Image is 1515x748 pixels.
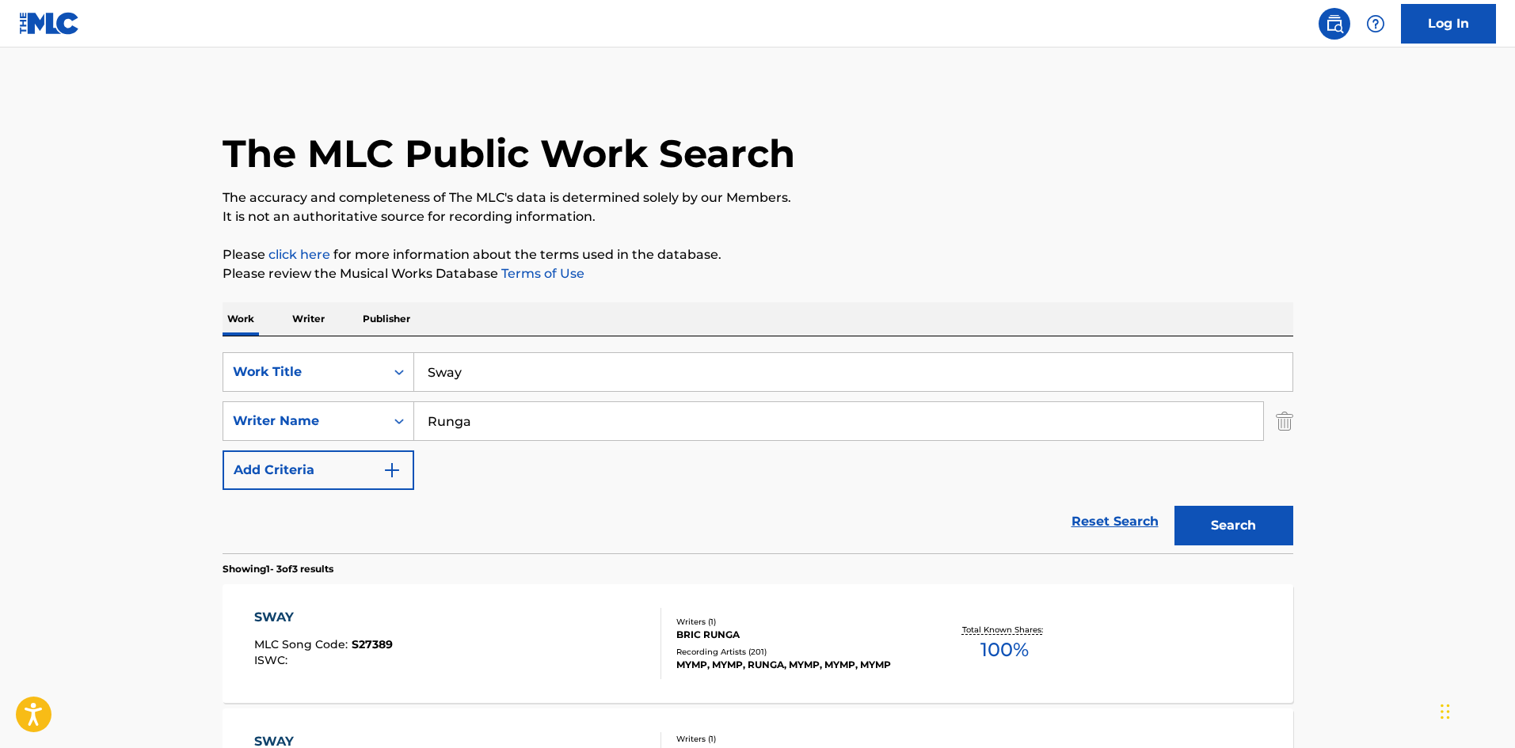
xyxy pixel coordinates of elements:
[352,637,393,651] span: S27389
[980,636,1029,664] span: 100 %
[223,245,1293,264] p: Please for more information about the terms used in the database.
[676,733,915,745] div: Writers ( 1 )
[676,628,915,642] div: BRIC RUNGA
[223,207,1293,226] p: It is not an authoritative source for recording information.
[223,302,259,336] p: Work
[19,12,80,35] img: MLC Logo
[223,188,1293,207] p: The accuracy and completeness of The MLC's data is determined solely by our Members.
[223,450,414,490] button: Add Criteria
[1325,14,1344,33] img: search
[287,302,329,336] p: Writer
[1366,14,1385,33] img: help
[1360,8,1391,40] div: Help
[1441,688,1450,735] div: Drag
[233,363,375,382] div: Work Title
[254,637,352,651] span: MLC Song Code :
[223,352,1293,553] form: Search Form
[962,624,1047,636] p: Total Known Shares:
[268,247,330,262] a: click here
[1064,504,1167,539] a: Reset Search
[1319,8,1350,40] a: Public Search
[358,302,415,336] p: Publisher
[254,608,393,627] div: SWAY
[223,584,1293,703] a: SWAYMLC Song Code:S27389ISWC:Writers (1)BRIC RUNGARecording Artists (201)MYMP, MYMP, RUNGA, MYMP,...
[383,461,402,480] img: 9d2ae6d4665cec9f34b9.svg
[1276,401,1293,441] img: Delete Criterion
[223,562,333,576] p: Showing 1 - 3 of 3 results
[1174,506,1293,545] button: Search
[676,616,915,628] div: Writers ( 1 )
[233,412,375,431] div: Writer Name
[1401,4,1496,44] a: Log In
[676,646,915,658] div: Recording Artists ( 201 )
[223,264,1293,283] p: Please review the Musical Works Database
[223,130,795,177] h1: The MLC Public Work Search
[676,658,915,672] div: MYMP, MYMP, RUNGA, MYMP, MYMP, MYMP
[1436,672,1515,748] iframe: Chat Widget
[498,266,584,281] a: Terms of Use
[254,653,291,667] span: ISWC :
